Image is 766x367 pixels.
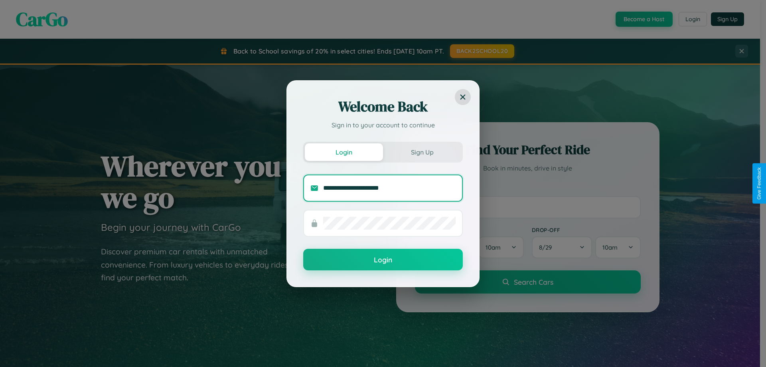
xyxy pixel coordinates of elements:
[303,249,463,270] button: Login
[305,143,383,161] button: Login
[303,120,463,130] p: Sign in to your account to continue
[303,97,463,116] h2: Welcome Back
[383,143,461,161] button: Sign Up
[756,167,762,200] div: Give Feedback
